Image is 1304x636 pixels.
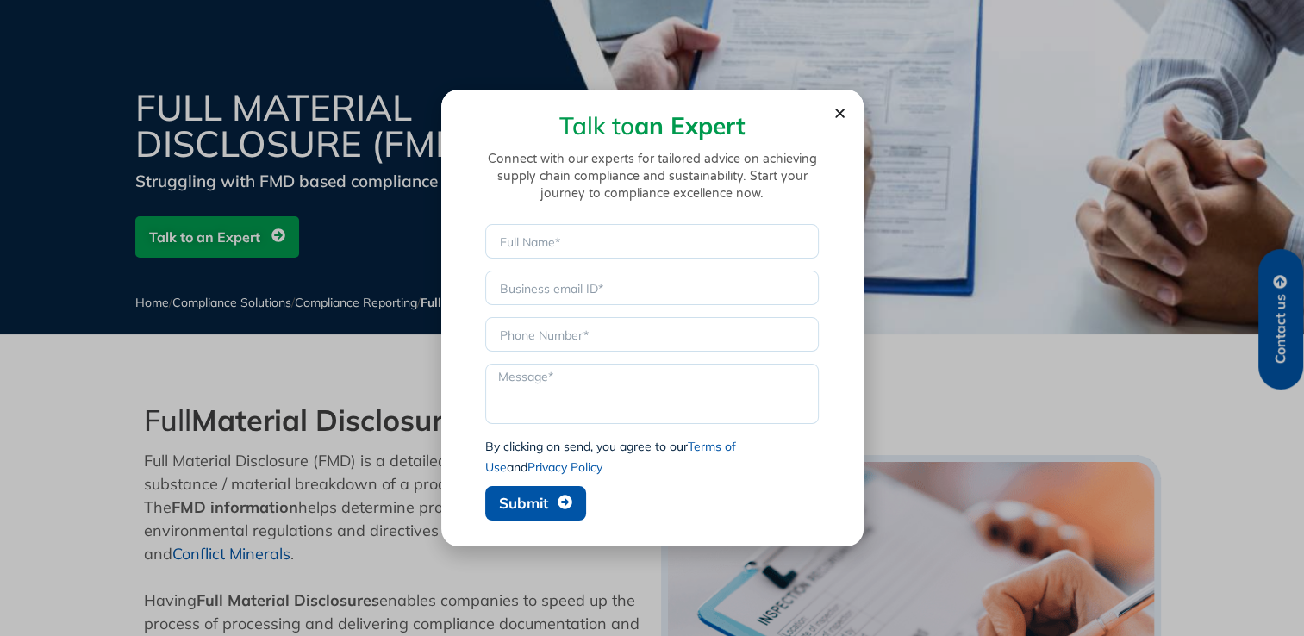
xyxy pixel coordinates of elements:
span: Submit [499,496,548,510]
input: Business email ID* [485,271,819,305]
input: Full Name* [485,224,819,259]
div: By clicking on send, you agree to our and [485,436,819,477]
button: Submit [485,486,586,521]
input: Only numbers and phone characters (#, -, *, etc) are accepted. [485,317,819,352]
h2: Talk to [476,114,829,138]
a: Close [833,107,846,120]
a: Terms of Use [485,439,736,475]
strong: an Expert [634,110,746,140]
p: Connect with our experts for tailored advice on achieving supply chain compliance and sustainabil... [476,151,829,203]
a: Privacy Policy [527,459,602,475]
